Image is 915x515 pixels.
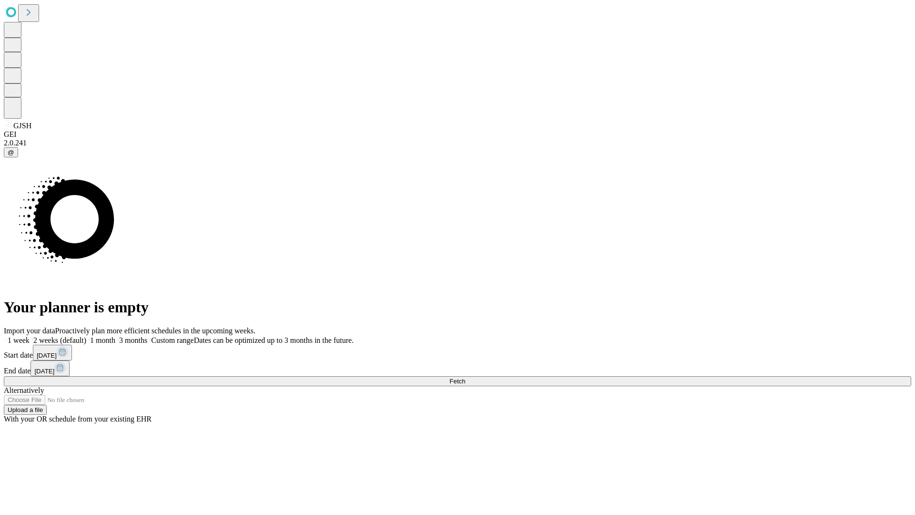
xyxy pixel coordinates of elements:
span: 2 weeks (default) [33,336,86,344]
span: Import your data [4,327,55,335]
span: Alternatively [4,386,44,394]
span: [DATE] [37,352,57,359]
span: 1 week [8,336,30,344]
h1: Your planner is empty [4,299,911,316]
span: [DATE] [34,368,54,375]
button: Upload a file [4,405,47,415]
span: Fetch [449,378,465,385]
button: @ [4,147,18,157]
div: 2.0.241 [4,139,911,147]
div: GEI [4,130,911,139]
div: End date [4,360,911,376]
span: With your OR schedule from your existing EHR [4,415,152,423]
span: @ [8,149,14,156]
span: GJSH [13,122,31,130]
button: Fetch [4,376,911,386]
span: 1 month [90,336,115,344]
button: [DATE] [33,345,72,360]
span: Dates can be optimized up to 3 months in the future. [194,336,354,344]
span: 3 months [119,336,147,344]
span: Custom range [151,336,193,344]
div: Start date [4,345,911,360]
span: Proactively plan more efficient schedules in the upcoming weeks. [55,327,255,335]
button: [DATE] [30,360,70,376]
